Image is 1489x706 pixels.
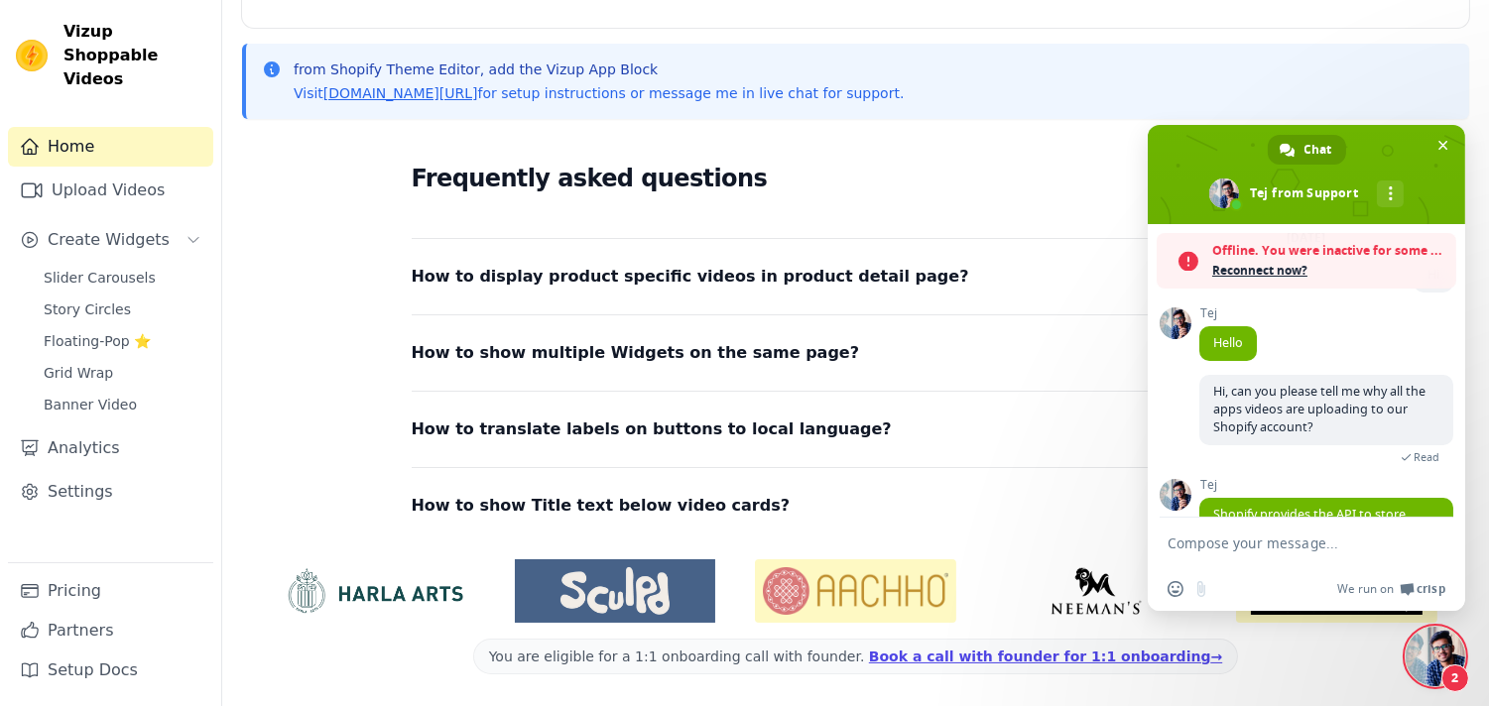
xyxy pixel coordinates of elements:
span: Grid Wrap [44,363,113,383]
a: Analytics [8,428,213,468]
p: from Shopify Theme Editor, add the Vizup App Block [294,59,904,79]
a: Floating-Pop ⭐ [32,327,213,355]
span: Story Circles [44,299,131,319]
a: Book a call with founder for 1:1 onboarding [869,648,1222,664]
button: How to translate labels on buttons to local language? [412,415,1301,443]
span: Insert an emoji [1168,581,1183,597]
img: Neeman's [996,567,1197,615]
div: More channels [1377,180,1404,207]
span: Slider Carousels [44,268,156,288]
span: Tej [1199,478,1453,492]
a: Settings [8,472,213,512]
span: Read [1414,450,1439,464]
span: How to translate labels on buttons to local language? [412,415,892,443]
span: Hi, can you please tell me why all the apps videos are uploading to our Shopify account? [1213,383,1426,435]
button: How to show Title text below video cards? [412,492,1301,520]
span: 2 [1441,664,1469,692]
button: Create Widgets [8,220,213,260]
span: Tej [1199,306,1257,320]
span: How to show Title text below video cards? [412,492,791,520]
h2: Frequently asked questions [412,159,1301,198]
button: How to display product specific videos in product detail page? [412,263,1301,291]
textarea: Compose your message... [1168,534,1402,552]
a: Home [8,127,213,167]
img: Vizup [16,40,48,71]
div: Close chat [1406,627,1465,686]
img: Sculpd US [515,567,716,615]
span: Floating-Pop ⭐ [44,331,151,351]
a: [DOMAIN_NAME][URL] [323,85,478,101]
span: Vizup Shoppable Videos [63,20,205,91]
span: Create Widgets [48,228,170,252]
a: Partners [8,611,213,650]
span: We run on [1337,581,1394,597]
button: How to show multiple Widgets on the same page? [412,339,1301,367]
span: Crisp [1417,581,1445,597]
span: How to display product specific videos in product detail page? [412,263,969,291]
span: Chat [1304,135,1332,165]
p: Visit for setup instructions or message me in live chat for support. [294,83,904,103]
span: Close chat [1432,135,1453,156]
div: [DATE] [1288,232,1326,244]
a: Upload Videos [8,171,213,210]
a: Story Circles [32,295,213,323]
span: Offline. You were inactive for some time. [1212,241,1446,261]
img: HarlaArts [274,567,475,615]
a: Grid Wrap [32,359,213,387]
div: Chat [1268,135,1346,165]
span: Shopify provides the API to store videos [1213,506,1406,540]
span: Banner Video [44,395,137,414]
a: Slider Carousels [32,264,213,292]
img: Aachho [755,559,956,622]
a: Banner Video [32,391,213,418]
span: Hello [1213,334,1243,351]
a: We run onCrisp [1337,581,1445,597]
span: How to show multiple Widgets on the same page? [412,339,860,367]
a: Setup Docs [8,650,213,690]
a: Pricing [8,571,213,611]
span: Reconnect now? [1212,261,1446,281]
